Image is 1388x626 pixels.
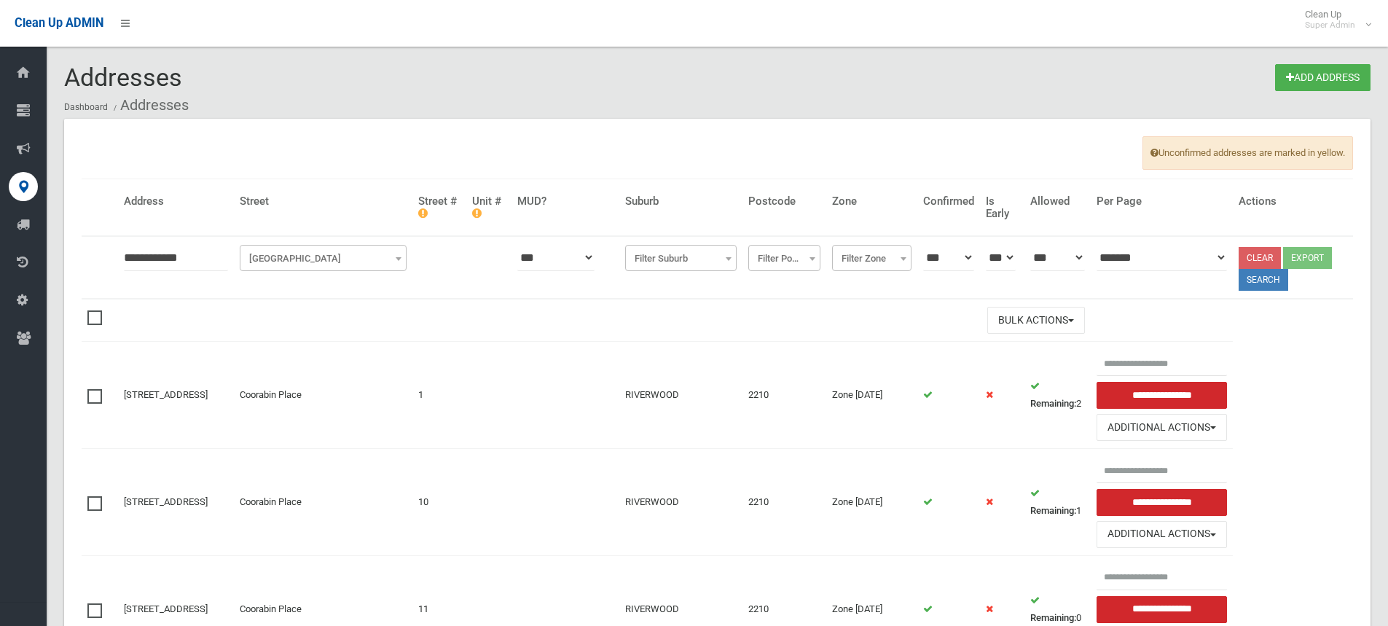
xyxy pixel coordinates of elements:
a: [STREET_ADDRESS] [124,496,208,507]
span: Unconfirmed addresses are marked in yellow. [1142,136,1353,170]
span: Filter Zone [832,245,911,271]
span: Filter Street [243,249,403,269]
span: Clean Up [1298,9,1370,31]
strong: Remaining: [1030,398,1076,409]
h4: Per Page [1097,195,1228,208]
h4: MUD? [517,195,614,208]
button: Additional Actions [1097,521,1228,548]
a: [STREET_ADDRESS] [124,389,208,400]
td: 2210 [742,342,826,449]
h4: Street # [418,195,460,219]
h4: Zone [832,195,911,208]
td: 1 [1024,449,1090,556]
a: [STREET_ADDRESS] [124,603,208,614]
span: Filter Postcode [752,249,817,269]
span: Filter Street [240,245,407,271]
td: 1 [412,342,466,449]
td: 2 [1024,342,1090,449]
small: Super Admin [1305,20,1355,31]
a: Add Address [1275,64,1371,91]
h4: Allowed [1030,195,1084,208]
td: Coorabin Place [234,449,412,556]
td: RIVERWOOD [619,449,742,556]
td: 2210 [742,449,826,556]
span: Clean Up ADMIN [15,16,103,30]
td: Zone [DATE] [826,342,917,449]
h4: Is Early [986,195,1019,219]
h4: Confirmed [923,195,974,208]
td: RIVERWOOD [619,342,742,449]
td: 10 [412,449,466,556]
a: Clear [1239,247,1281,269]
strong: Remaining: [1030,505,1076,516]
h4: Actions [1239,195,1347,208]
h4: Unit # [472,195,505,219]
a: Dashboard [64,102,108,112]
span: Filter Suburb [625,245,737,271]
span: Filter Suburb [629,249,733,269]
td: Zone [DATE] [826,449,917,556]
h4: Street [240,195,407,208]
span: Filter Zone [836,249,908,269]
td: Coorabin Place [234,342,412,449]
h4: Suburb [625,195,737,208]
li: Addresses [110,92,189,119]
button: Additional Actions [1097,414,1228,441]
span: Filter Postcode [748,245,820,271]
span: Addresses [64,63,182,92]
button: Export [1283,247,1332,269]
button: Search [1239,269,1288,291]
button: Bulk Actions [987,307,1085,334]
h4: Address [124,195,228,208]
strong: Remaining: [1030,612,1076,623]
h4: Postcode [748,195,820,208]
